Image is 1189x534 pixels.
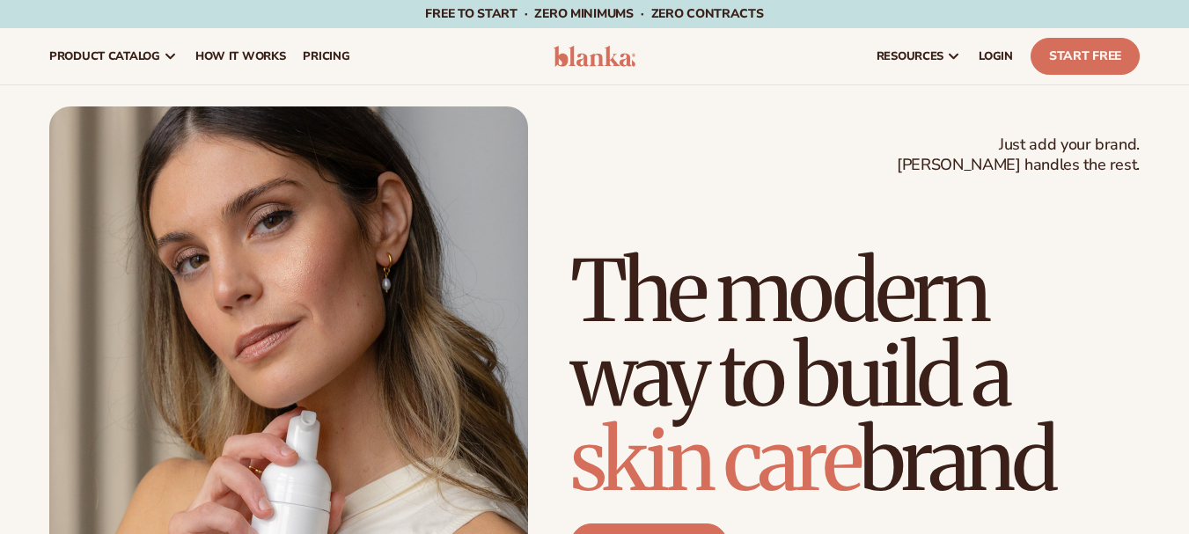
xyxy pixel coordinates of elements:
[1031,38,1140,75] a: Start Free
[979,49,1013,63] span: LOGIN
[897,135,1140,176] span: Just add your brand. [PERSON_NAME] handles the rest.
[425,5,763,22] span: Free to start · ZERO minimums · ZERO contracts
[303,49,349,63] span: pricing
[40,28,187,84] a: product catalog
[868,28,970,84] a: resources
[877,49,943,63] span: resources
[294,28,358,84] a: pricing
[195,49,286,63] span: How It Works
[970,28,1022,84] a: LOGIN
[49,49,160,63] span: product catalog
[570,407,859,513] span: skin care
[570,249,1140,502] h1: The modern way to build a brand
[187,28,295,84] a: How It Works
[554,46,636,67] img: logo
